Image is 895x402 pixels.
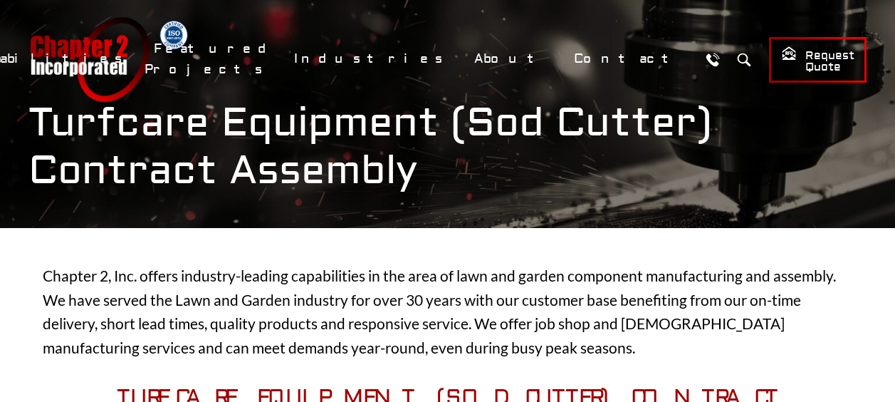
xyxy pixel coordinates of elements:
[145,33,278,85] a: Featured Projects
[699,46,726,73] a: Call Us
[28,17,150,102] a: Chapter 2 Incorporated
[465,43,558,74] a: About
[565,43,692,74] a: Contact
[28,99,867,195] h1: Turfcare Equipment (Sod Cutter) Contract Assembly
[769,37,867,83] a: Request Quote
[285,43,458,74] a: Industries
[731,46,757,73] button: Search
[781,46,854,75] span: Request Quote
[43,264,852,359] p: Chapter 2, Inc. offers industry-leading capabilities in the area of lawn and garden component man...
